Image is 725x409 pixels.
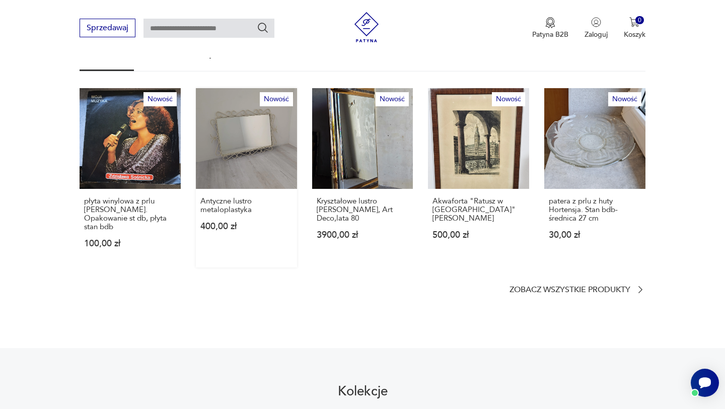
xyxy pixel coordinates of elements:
[510,285,645,295] a: Zobacz wszystkie produkty
[200,222,293,231] p: 400,00 zł
[549,231,641,239] p: 30,00 zł
[532,30,568,39] p: Patyna B2B
[549,197,641,223] p: patera z prlu z huty Hortensja. Stan bdb- średnica 27 cm
[193,49,221,58] span: Klasyki
[84,197,176,231] p: płyta winylowa z prlu [PERSON_NAME]. Opakowanie st db, płyta stan bdb
[510,287,630,293] p: Zobacz wszystkie produkty
[532,17,568,39] a: Ikona medaluPatyna B2B
[691,369,719,397] iframe: Smartsupp widget button
[432,197,525,223] p: Akwaforta "Ratusz w [GEOGRAPHIC_DATA]" [PERSON_NAME]
[257,22,269,34] button: Szukaj
[532,17,568,39] button: Patyna B2B
[585,17,608,39] button: Zaloguj
[432,231,525,239] p: 500,00 zł
[629,17,639,27] img: Ikona koszyka
[591,17,601,27] img: Ikonka użytkownika
[84,239,176,248] p: 100,00 zł
[312,88,413,268] a: NowośćKryształowe lustro Schoninger, Art Deco,lata 80Kryształowe lustro [PERSON_NAME], Art Deco,l...
[80,25,135,32] a: Sprzedawaj
[428,88,529,268] a: NowośćAkwaforta "Ratusz w Hamburgu" Albrecht BruckAkwaforta "Ratusz w [GEOGRAPHIC_DATA]" [PERSON_...
[635,16,644,25] div: 0
[585,30,608,39] p: Zaloguj
[317,231,409,239] p: 3900,00 zł
[545,17,555,28] img: Ikona medalu
[624,17,645,39] button: 0Koszyk
[317,197,409,223] p: Kryształowe lustro [PERSON_NAME], Art Deco,lata 80
[338,385,388,397] h2: Kolekcje
[624,30,645,39] p: Koszyk
[145,49,170,58] span: % Sale
[80,88,181,268] a: Nowośćpłyta winylowa z prlu Zdzisława Sośnicka. Opakowanie st db, płyta stan bdbpłyta winylowa z ...
[80,19,135,37] button: Sprzedawaj
[200,197,293,214] p: Antyczne lustro metaloplastyka
[351,12,382,42] img: Patyna - sklep z meblami i dekoracjami vintage
[544,88,645,268] a: Nowośćpatera z prlu z huty Hortensja. Stan bdb- średnica 27 cmpatera z prlu z huty Hortensja. Sta...
[196,88,297,268] a: NowośćAntyczne lustro metaloplastykaAntyczne lustro metaloplastyka400,00 zł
